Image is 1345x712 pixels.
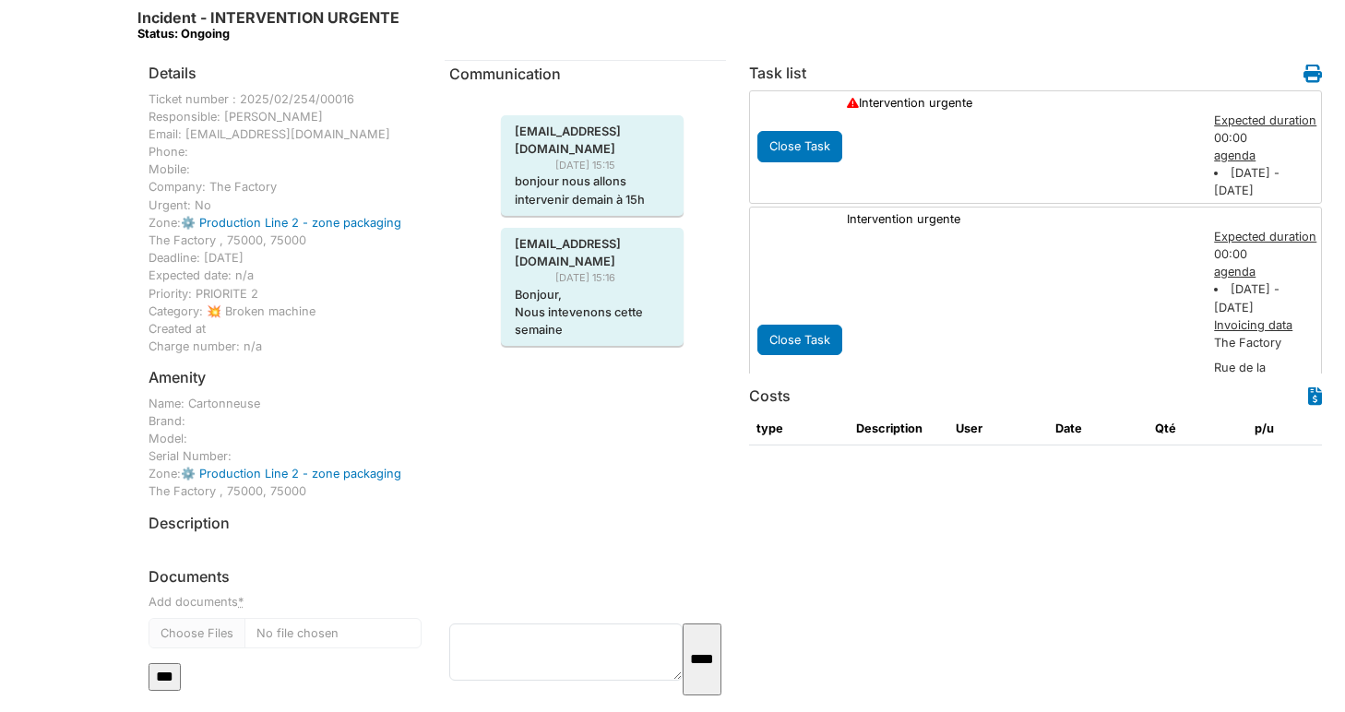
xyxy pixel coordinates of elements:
div: Invoicing data [1214,316,1318,334]
dd: The Factory [1214,334,1318,351]
div: Intervention urgente [838,94,1205,112]
a: ⚙️ Production Line 2 - zone packaging [181,216,401,230]
span: translation missing: en.todo.action.close_task [769,139,830,153]
h6: Task list [749,65,806,82]
div: agenda [1214,147,1318,164]
div: Zone: The Factory , 75000, 75000 [149,465,422,500]
li: [DATE] - [DATE] [1214,280,1318,315]
p: bonjour nous allons intervenir demain à 15h [515,172,670,208]
th: User [948,412,1048,445]
div: Expected duration [1214,228,1318,245]
th: Description [849,412,948,445]
div: agenda [1214,263,1318,280]
th: type [749,412,849,445]
span: [DATE] 15:16 [555,270,629,286]
label: Add documents [149,593,244,611]
h6: Details [149,65,196,82]
p: Bonjour, [515,286,670,303]
th: Qté [1148,412,1247,445]
div: Intervention urgente [838,210,1205,228]
li: [DATE] - [DATE] [1214,164,1318,199]
h6: Documents [149,568,422,586]
a: Close Task [757,328,842,348]
span: translation missing: en.todo.action.close_task [769,333,830,347]
div: 00:00 [1205,112,1327,200]
a: Close Task [757,136,842,155]
th: Date [1048,412,1148,445]
span: [EMAIL_ADDRESS][DOMAIN_NAME] [501,123,684,158]
abbr: required [238,595,244,609]
a: ⚙️ Production Line 2 - zone packaging [181,467,401,481]
h6: Incident - INTERVENTION URGENTE [137,9,399,42]
h6: Description [149,515,230,532]
p: Nous intevenons cette semaine [515,303,670,338]
span: translation missing: en.communication.communication [449,65,561,83]
dd: Rue de la maintenance [GEOGRAPHIC_DATA], FR [1214,359,1318,430]
div: Name: Cartonneuse Brand: Model: Serial Number: [149,395,422,466]
h6: Amenity [149,369,206,386]
i: Work order [1303,65,1322,83]
span: [DATE] 15:15 [555,158,629,173]
div: 00:00 [1205,228,1327,469]
span: [EMAIL_ADDRESS][DOMAIN_NAME] [501,235,684,270]
h6: Costs [749,387,791,405]
div: Status: Ongoing [137,27,399,41]
div: Expected duration [1214,112,1318,129]
div: Ticket number : 2025/02/254/00016 Responsible: [PERSON_NAME] Email: [EMAIL_ADDRESS][DOMAIN_NAME] ... [149,90,422,356]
